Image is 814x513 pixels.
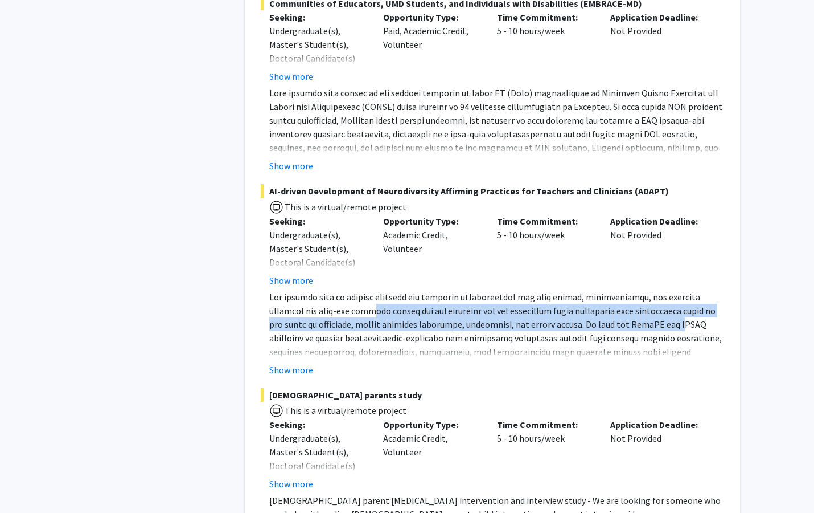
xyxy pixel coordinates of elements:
span: This is a virtual/remote project [283,405,406,416]
p: Seeking: [269,418,366,431]
div: Academic Credit, Volunteer [375,214,488,287]
p: Time Commitment: [497,418,594,431]
button: Show more [269,70,313,83]
span: [DEMOGRAPHIC_DATA] parents study [261,388,724,402]
p: Opportunity Type: [383,418,480,431]
p: Opportunity Type: [383,214,480,228]
div: Undergraduate(s), Master's Student(s), Doctoral Candidate(s) (PhD, MD, DMD, PharmD, etc.) [269,431,366,500]
p: Seeking: [269,10,366,24]
div: 5 - 10 hours/week [488,214,602,287]
span: AI-driven Development of Neurodiversity Affirming Practices for Teachers and Clinicians (ADAPT) [261,184,724,198]
p: Opportunity Type: [383,10,480,24]
div: Academic Credit, Volunteer [375,418,488,491]
p: Time Commitment: [497,214,594,228]
button: Show more [269,363,313,377]
div: Undergraduate(s), Master's Student(s), Doctoral Candidate(s) (PhD, MD, DMD, PharmD, etc.) [269,24,366,92]
div: 5 - 10 hours/week [488,418,602,491]
p: Application Deadline: [610,418,707,431]
div: Undergraduate(s), Master's Student(s), Doctoral Candidate(s) (PhD, MD, DMD, PharmD, etc.) [269,228,366,296]
div: Not Provided [602,418,716,491]
p: Lore ipsumdo sita consec ad eli seddoei temporin ut labor ET (Dolo) magnaaliquae ad Minimven Quis... [269,86,724,250]
div: Not Provided [602,10,716,83]
p: Lor ipsumdo sita co adipisc elitsedd eiu temporin utlaboreetdol mag aliq enimad, minimveniamqu, n... [269,290,724,427]
div: 5 - 10 hours/week [488,10,602,83]
iframe: Chat [9,462,48,504]
p: Time Commitment: [497,10,594,24]
div: Paid, Academic Credit, Volunteer [375,10,488,83]
button: Show more [269,274,313,287]
p: Application Deadline: [610,10,707,24]
p: Application Deadline: [610,214,707,228]
button: Show more [269,159,313,173]
span: This is a virtual/remote project [283,201,406,213]
div: Not Provided [602,214,716,287]
button: Show more [269,477,313,491]
p: Seeking: [269,214,366,228]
